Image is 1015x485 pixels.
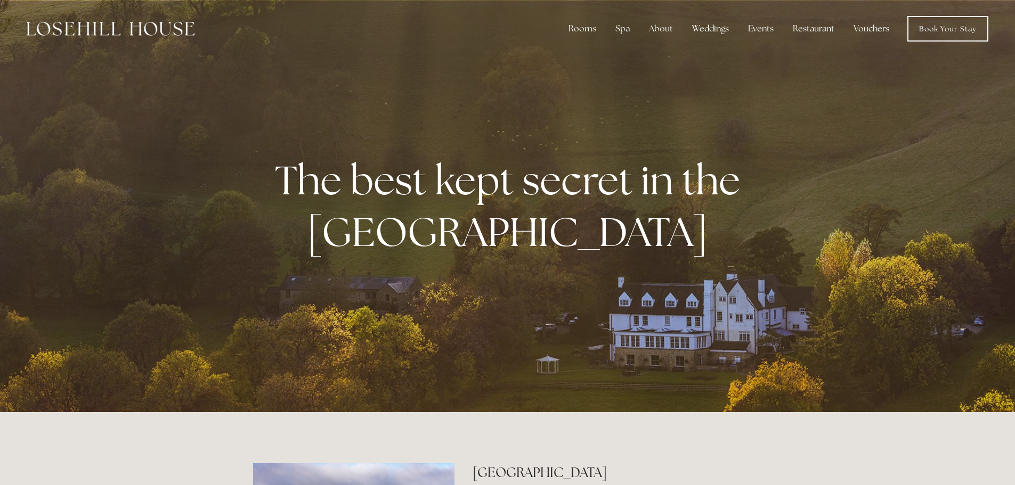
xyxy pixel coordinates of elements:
[560,18,605,39] div: Rooms
[684,18,737,39] div: Weddings
[275,154,749,258] strong: The best kept secret in the [GEOGRAPHIC_DATA]
[740,18,782,39] div: Events
[640,18,681,39] div: About
[27,22,194,36] img: Losehill House
[473,463,762,482] h2: [GEOGRAPHIC_DATA]
[845,18,898,39] a: Vouchers
[907,16,988,42] a: Book Your Stay
[607,18,638,39] div: Spa
[784,18,843,39] div: Restaurant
